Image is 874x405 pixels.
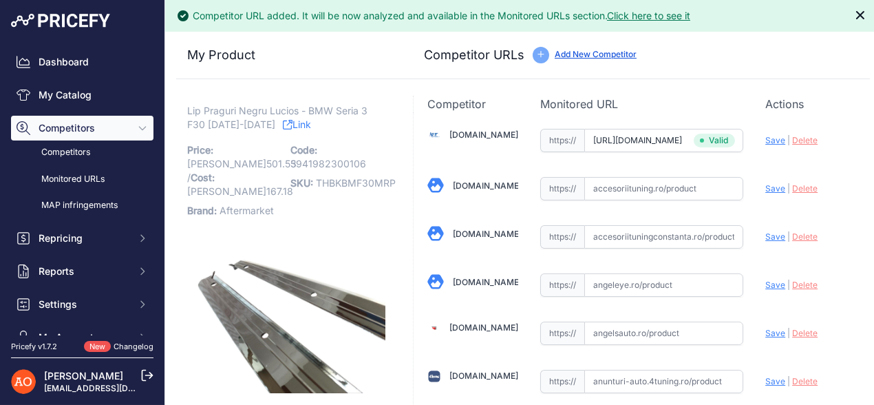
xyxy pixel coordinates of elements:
span: Brand: [187,205,217,216]
input: angeleye.ro/product [584,273,744,297]
h3: My Product [187,45,385,65]
span: Cost: [191,172,215,183]
a: MAP infringements [11,194,153,218]
a: Competitors [11,141,153,165]
input: accesoriiautotuning.ro/product [584,129,744,152]
button: Reports [11,259,153,284]
span: 501.53 [266,158,297,169]
span: https:// [540,129,584,152]
a: Changelog [114,342,153,351]
span: Save [765,135,785,145]
a: [DOMAIN_NAME] [449,322,518,333]
span: Delete [792,135,818,145]
span: Delete [792,280,818,290]
span: https:// [540,225,584,249]
a: Click here to see it [607,10,690,21]
span: New [84,341,111,353]
span: https:// [540,370,584,393]
span: Save [765,280,785,290]
button: Close [853,6,870,22]
span: Reports [39,264,129,278]
span: Delete [792,231,818,242]
a: [DOMAIN_NAME] [453,229,522,239]
span: 167.18 [266,185,293,197]
a: [EMAIL_ADDRESS][DOMAIN_NAME] [44,383,188,393]
span: | [787,135,790,145]
span: | [787,280,790,290]
div: Competitor URL added. It will be now analyzed and available in the Monitored URLs section. [193,9,690,23]
span: Price: [187,144,213,156]
p: Actions [765,96,856,112]
span: Delete [792,328,818,338]
a: My Catalog [11,83,153,107]
span: Delete [792,183,818,194]
span: Lip Praguri Negru Lucios - BMW Seria 3 F30 [DATE]-[DATE] [187,102,367,134]
div: Pricefy v1.7.2 [11,341,57,353]
input: angelsauto.ro/product [584,322,744,345]
span: https:// [540,273,584,297]
a: [DOMAIN_NAME] [449,129,518,140]
span: Save [765,183,785,194]
p: Monitored URL [540,96,744,112]
h3: Competitor URLs [424,45,524,65]
span: Aftermarket [220,205,274,216]
a: [DOMAIN_NAME] [453,277,522,287]
span: Competitors [39,121,129,135]
a: Dashboard [11,50,153,74]
span: Delete [792,376,818,386]
button: Settings [11,292,153,317]
span: 5941982300106 [290,158,366,169]
img: Pricefy Logo [11,14,110,28]
span: Save [765,376,785,386]
p: Competitor [427,96,518,112]
button: Repricing [11,226,153,251]
button: Competitors [11,116,153,141]
a: Add New Competitor [555,49,637,59]
p: [PERSON_NAME] [187,141,282,201]
span: | [787,183,790,194]
span: | [787,231,790,242]
span: https:// [540,322,584,345]
span: SKU: [290,177,313,189]
a: [DOMAIN_NAME] [449,371,518,381]
span: My Account [39,331,129,344]
input: accesoriituningconstanta.ro/product [584,225,744,249]
button: My Account [11,325,153,350]
a: Monitored URLs [11,167,153,191]
span: Save [765,231,785,242]
a: [PERSON_NAME] [44,370,123,382]
span: Settings [39,298,129,311]
span: / [PERSON_NAME] [187,172,293,197]
a: Link [283,116,311,133]
span: Repricing [39,231,129,245]
input: accesoriituning.ro/product [584,177,744,200]
span: https:// [540,177,584,200]
span: | [787,328,790,338]
span: THBKBMF30MRP [316,177,396,189]
span: Save [765,328,785,338]
span: Code: [290,144,317,156]
input: anunturi-auto.4tuning.ro/product [584,370,744,393]
a: [DOMAIN_NAME] [453,180,522,191]
span: | [787,376,790,386]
